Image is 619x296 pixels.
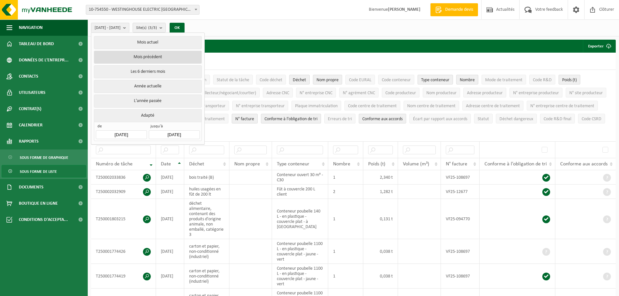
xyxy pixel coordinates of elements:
span: Nombre [333,161,350,167]
button: Code déchetCode déchet: Activate to sort [256,75,286,84]
td: déchet alimentaire, contenant des produits d'origine animale, non emballé, catégorie 3 [184,199,230,239]
td: Conteneur ouvert 30 m³ - C30 [272,170,328,185]
button: Poids (t)Poids (t): Activate to sort [559,75,580,84]
span: Calendrier [19,117,43,133]
span: Site(s) [136,23,157,33]
button: Conforme à l’obligation de tri : Activate to sort [261,114,321,123]
td: VF25-108697 [441,264,479,289]
span: Conditions d'accepta... [19,212,68,228]
span: Plaque immatriculation [295,104,338,109]
button: N° entreprise centre de traitementN° entreprise centre de traitement: Activate to sort [527,101,598,110]
button: Code R&DCode R&amp;D: Activate to sort [529,75,555,84]
button: Site(s)(3/3) [133,23,166,32]
button: Nom propreNom propre: Activate to sort [313,75,342,84]
a: Sous forme de liste [2,165,86,177]
button: Code conteneurCode conteneur: Activate to sort [378,75,414,84]
span: Code conteneur [382,78,411,83]
td: T250001774426 [91,239,156,264]
span: Statut [478,117,489,122]
span: Rapports [19,133,39,149]
span: Demande devis [444,6,475,13]
span: Tableau de bord [19,36,54,52]
span: Poids (t) [562,78,577,83]
td: 1 [328,199,363,239]
span: Nom centre de traitement [407,104,456,109]
td: T250002032909 [91,185,156,199]
span: Conforme aux accords [362,117,403,122]
td: 1 [328,239,363,264]
td: Conteneur poubelle 140 L - en plastique - couvercle plat - à [GEOGRAPHIC_DATA] [272,199,328,239]
button: Code centre de traitementCode centre de traitement: Activate to sort [344,101,400,110]
span: Mode de traitement [485,78,522,83]
a: Sous forme de graphique [2,151,86,163]
span: Code R&D final [544,117,571,122]
span: N° agrément CNC [343,91,375,96]
td: carton et papier, non-conditionné (industriel) [184,264,230,289]
button: Adresse producteurAdresse producteur: Activate to sort [463,88,506,97]
span: Déchet [293,78,306,83]
span: Utilisateurs [19,84,45,101]
span: N° facture [235,117,254,122]
td: VF25-094770 [441,199,479,239]
button: Conforme aux accords : Activate to sort [359,114,406,123]
span: N° entreprise CNC [300,91,332,96]
span: N° entreprise producteur [513,91,559,96]
span: Code centre de traitement [348,104,397,109]
span: Déchet [189,161,204,167]
span: Code EURAL [349,78,371,83]
span: Code CSRD [582,117,601,122]
td: [DATE] [156,264,184,289]
button: Code CSRDCode CSRD: Activate to sort [578,114,605,123]
span: Date [161,161,171,167]
span: Adresse centre de traitement [466,104,520,109]
span: Volume (m³) [403,161,429,167]
button: Nom centre de traitementNom centre de traitement: Activate to sort [404,101,459,110]
td: 0,038 t [363,264,398,289]
span: Statut de la tâche [217,78,249,83]
td: 1 [328,170,363,185]
span: Boutique en ligne [19,195,58,212]
td: [DATE] [156,185,184,199]
span: N° entreprise centre de traitement [530,104,594,109]
span: Erreurs de tri [328,117,352,122]
span: Conforme aux accords [560,161,608,167]
span: Contrat(s) [19,101,41,117]
span: Nom producteur [426,91,457,96]
span: Code R&D [533,78,552,83]
span: Nom propre [316,78,339,83]
span: de [96,124,147,130]
span: Sous forme de graphique [20,151,68,164]
button: L'année passée [94,95,201,108]
button: Les 6 derniers mois [94,65,201,78]
span: Type conteneur [421,78,449,83]
button: Statut de la tâcheStatut de la tâche: Activate to sort [213,75,253,84]
button: StatutStatut: Activate to sort [474,114,493,123]
button: Plaque immatriculationPlaque immatriculation: Activate to sort [291,101,341,110]
span: jusqu'à [149,124,200,130]
button: Nom CNC (collecteur/négociant/courtier)Nom CNC (collecteur/négociant/courtier): Activate to sort [177,88,260,97]
button: Code EURALCode EURAL: Activate to sort [345,75,375,84]
button: NombreNombre: Activate to sort [456,75,478,84]
span: Conforme à l’obligation de tri [484,161,547,167]
span: Documents [19,179,44,195]
td: T250001803215 [91,199,156,239]
button: Mois actuel [94,36,201,49]
button: Écart par rapport aux accordsÉcart par rapport aux accords: Activate to sort [409,114,471,123]
td: 0,038 t [363,239,398,264]
td: [DATE] [156,170,184,185]
button: Mode de traitementMode de traitement: Activate to sort [482,75,526,84]
td: [DATE] [156,199,184,239]
td: VF25-108697 [441,239,479,264]
td: carton et papier, non-conditionné (industriel) [184,239,230,264]
span: 10-754550 - WESTINGHOUSE ELECTRIC BELGIUM - NIVELLES [86,5,200,15]
td: Conteneur poubelle 1100 L - en plastique - couvercle plat - jaune - vert [272,239,328,264]
td: 0,131 t [363,199,398,239]
button: Erreurs de triErreurs de tri: Activate to sort [324,114,355,123]
span: Type conteneur [277,161,309,167]
span: Nom propre [234,161,260,167]
td: VF25-108697 [441,170,479,185]
td: bois traité (B) [184,170,230,185]
span: Déchet dangereux [499,117,533,122]
span: Contacts [19,68,38,84]
span: Sous forme de liste [20,165,57,178]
